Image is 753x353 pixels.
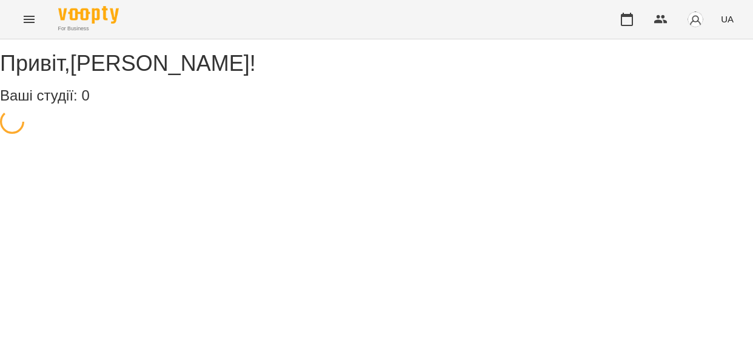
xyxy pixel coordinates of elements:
span: 0 [81,87,89,104]
img: avatar_s.png [687,11,704,28]
button: UA [716,8,738,30]
img: Voopty Logo [58,6,119,24]
button: Menu [15,5,44,34]
span: For Business [58,25,119,33]
span: UA [721,13,734,25]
